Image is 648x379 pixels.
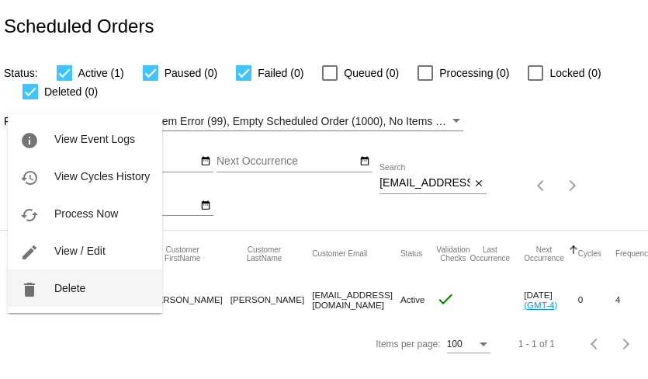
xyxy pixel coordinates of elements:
mat-icon: history [20,169,39,187]
span: Delete [54,282,85,294]
mat-icon: edit [20,243,39,262]
span: View Cycles History [54,170,150,183]
span: View Event Logs [54,133,135,145]
mat-icon: info [20,131,39,150]
span: Process Now [54,207,118,220]
mat-icon: delete [20,280,39,299]
mat-icon: cached [20,206,39,224]
span: View / Edit [54,245,106,257]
